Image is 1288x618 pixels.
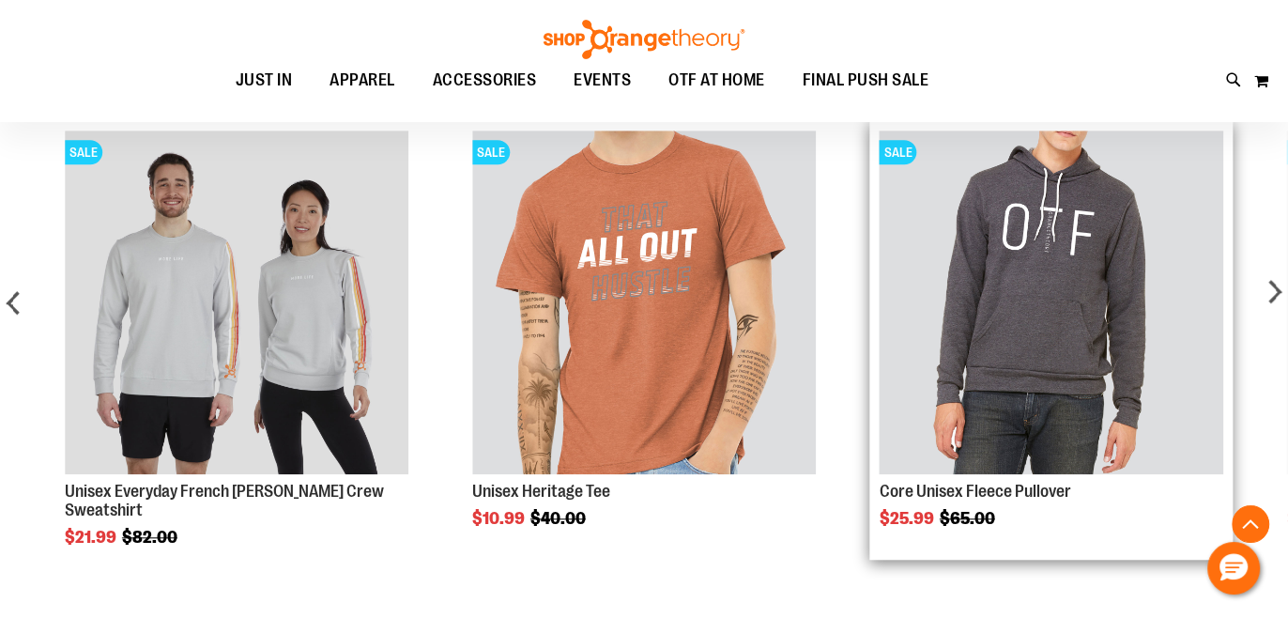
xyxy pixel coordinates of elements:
button: Hello, have a question? Let’s chat. [1207,542,1260,595]
span: JUST IN [236,59,293,101]
a: Unisex Everyday French [PERSON_NAME] Crew Sweatshirt [65,482,384,519]
img: Product image for Unisex Everyday French Terry Crew Sweatshirt [65,131,408,474]
a: APPAREL [311,59,414,102]
span: $25.99 [880,509,937,528]
span: $40.00 [530,509,589,528]
span: FINAL PUSH SALE [803,59,929,101]
img: Product image for Unisex Heritage Tee [472,131,816,474]
a: ACCESSORIES [414,59,556,102]
span: OTF AT HOME [668,59,765,101]
a: Core Unisex Fleece Pullover [880,482,1071,501]
span: $65.00 [940,509,998,528]
a: Product Page Link [472,131,816,477]
a: OTF AT HOME [650,59,784,102]
span: SALE [472,140,510,164]
span: $21.99 [65,528,119,547]
span: SALE [880,140,917,164]
span: APPAREL [330,59,395,101]
span: EVENTS [574,59,631,101]
span: $10.99 [472,509,528,528]
a: EVENTS [555,59,650,102]
button: Back To Top [1232,505,1269,543]
span: $82.00 [122,528,180,547]
span: SALE [65,140,102,164]
img: Product image for Core Unisex Fleece Pullover [880,131,1223,474]
a: Product Page Link [65,131,408,477]
a: Product Page Link [880,131,1223,477]
a: FINAL PUSH SALE [784,59,948,102]
img: Shop Orangetheory [541,20,747,59]
a: JUST IN [217,59,312,102]
span: ACCESSORIES [433,59,537,101]
a: Unisex Heritage Tee [472,482,610,501]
